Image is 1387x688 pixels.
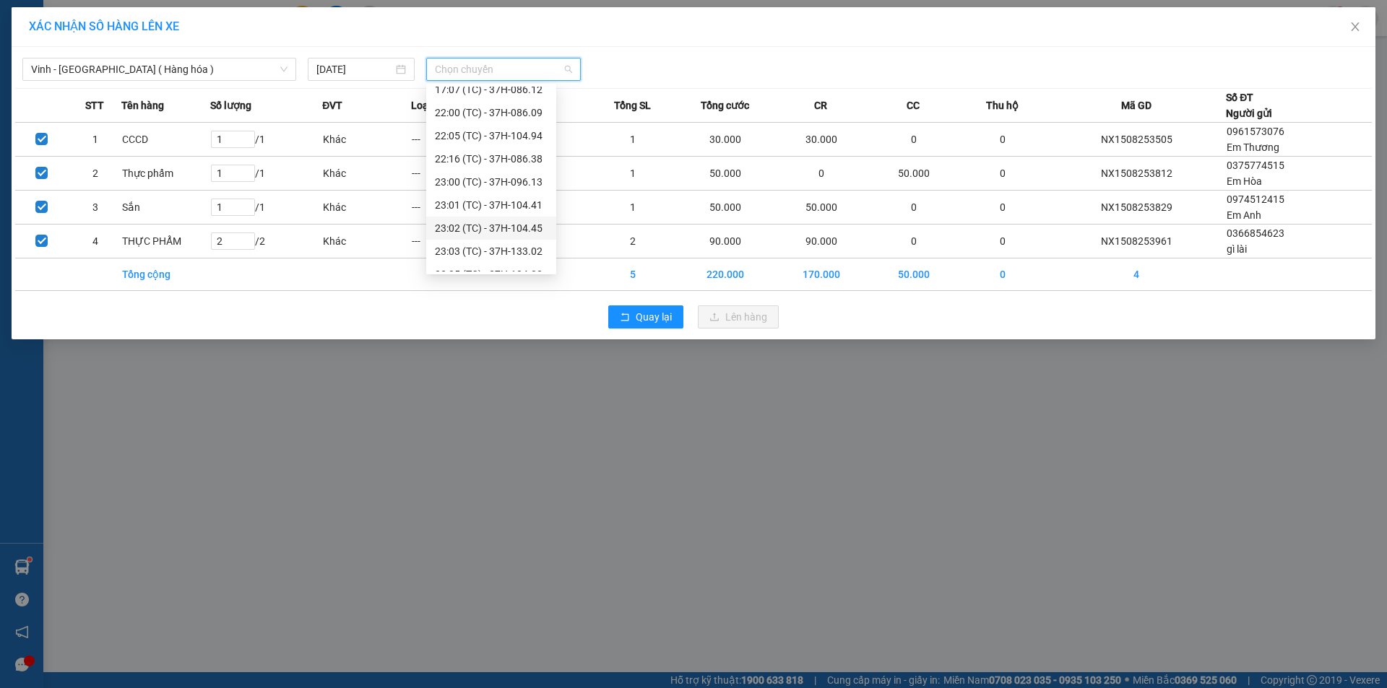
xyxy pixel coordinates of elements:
[589,225,678,258] td: 2
[435,82,548,97] div: 17:07 (TC) - 37H-086.12
[1227,160,1284,171] span: 0375774515
[1227,193,1284,205] span: 0974512415
[1227,175,1262,187] span: Em Hòa
[85,97,104,113] span: STT
[614,97,651,113] span: Tổng SL
[1349,21,1361,32] span: close
[435,174,548,190] div: 23:00 (TC) - 37H-096.13
[678,258,774,291] td: 220.000
[1047,123,1226,157] td: NX1508253505
[411,191,500,225] td: ---
[411,97,457,113] span: Loại hàng
[121,97,164,113] span: Tên hàng
[210,225,322,258] td: / 2
[210,123,322,157] td: / 1
[1227,227,1284,239] span: 0366854623
[35,79,105,90] strong: TĐ chuyển phát:
[958,123,1047,157] td: 0
[322,157,411,191] td: Khác
[869,191,958,225] td: 0
[121,191,210,225] td: Sắn
[678,225,774,258] td: 90.000
[151,62,238,77] span: NX1508253829
[435,220,548,236] div: 23:02 (TC) - 37H-104.45
[774,157,870,191] td: 0
[1226,90,1272,121] div: Số ĐT Người gửi
[435,266,548,282] div: 23:05 (TC) - 37H-104.02
[411,157,500,191] td: ---
[958,191,1047,225] td: 0
[608,305,683,328] button: rollbackQuay lại
[1227,141,1279,153] span: Em Thương
[1047,191,1226,225] td: NX1508253829
[589,123,678,157] td: 1
[1227,126,1284,137] span: 0961573076
[31,58,288,80] span: Vinh - Hà Nội ( Hàng hóa )
[589,258,678,291] td: 5
[43,79,149,101] strong: 1900 57 57 57 -
[435,58,572,80] span: Chọn chuyến
[814,97,827,113] span: CR
[210,157,322,191] td: / 1
[121,225,210,258] td: THỰC PHẨM
[986,97,1019,113] span: Thu hộ
[1227,209,1261,221] span: Em Anh
[210,97,251,113] span: Số lượng
[774,225,870,258] td: 90.000
[774,191,870,225] td: 50.000
[774,123,870,157] td: 30.000
[869,258,958,291] td: 50.000
[698,305,779,328] button: uploadLên hàng
[322,123,411,157] td: Khác
[435,197,548,213] div: 23:01 (TC) - 37H-104.41
[1121,97,1151,113] span: Mã GD
[316,61,393,77] input: 15/08/2025
[69,225,122,258] td: 4
[435,128,548,144] div: 22:05 (TC) - 37H-104.94
[56,45,129,76] strong: PHIẾU GỬI HÀNG
[907,97,920,113] span: CC
[589,157,678,191] td: 1
[29,19,179,33] span: XÁC NHẬN SỐ HÀNG LÊN XE
[636,309,672,325] span: Quay lại
[210,191,322,225] td: / 1
[121,157,210,191] td: Thực phẩm
[774,258,870,291] td: 170.000
[678,157,774,191] td: 50.000
[435,151,548,167] div: 22:16 (TC) - 37H-086.38
[869,123,958,157] td: 0
[1335,7,1375,48] button: Close
[121,123,210,157] td: CCCD
[411,225,500,258] td: ---
[678,123,774,157] td: 30.000
[958,157,1047,191] td: 0
[322,225,411,258] td: Khác
[1047,258,1226,291] td: 4
[958,258,1047,291] td: 0
[411,123,500,157] td: ---
[1047,157,1226,191] td: NX1508253812
[701,97,749,113] span: Tổng cước
[1227,243,1247,255] span: gì lài
[69,123,122,157] td: 1
[1047,225,1226,258] td: NX1508253961
[322,97,342,113] span: ĐVT
[69,157,122,191] td: 2
[58,90,141,113] strong: TĐ đặt vé: 1900 545 555
[620,312,630,323] span: rollback
[322,191,411,225] td: Khác
[435,105,548,121] div: 22:00 (TC) - 37H-086.09
[121,258,210,291] td: Tổng cộng
[869,225,958,258] td: 0
[958,225,1047,258] td: 0
[678,191,774,225] td: 50.000
[69,191,122,225] td: 3
[869,157,958,191] td: 50.000
[589,191,678,225] td: 1
[435,243,548,259] div: 23:03 (TC) - 37H-133.02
